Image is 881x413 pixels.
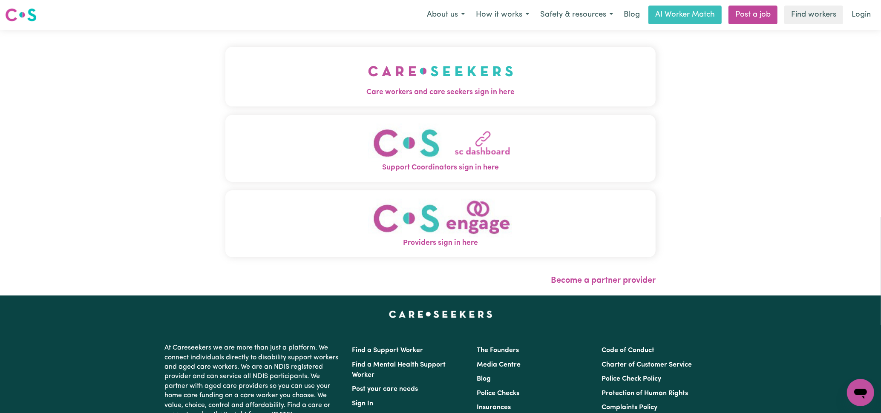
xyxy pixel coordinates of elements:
a: Insurances [477,404,511,411]
a: Find a Support Worker [352,347,423,354]
a: Become a partner provider [551,276,656,285]
a: Post your care needs [352,386,418,393]
span: Support Coordinators sign in here [225,162,656,173]
a: Code of Conduct [602,347,655,354]
a: Blog [477,376,491,382]
iframe: Button to launch messaging window, conversation in progress [847,379,874,406]
a: The Founders [477,347,519,354]
button: About us [421,6,470,24]
a: AI Worker Match [648,6,722,24]
button: How it works [470,6,535,24]
a: Protection of Human Rights [602,390,688,397]
button: Providers sign in here [225,190,656,257]
a: Login [846,6,876,24]
a: Police Checks [477,390,519,397]
a: Police Check Policy [602,376,662,382]
a: Find workers [784,6,843,24]
span: Providers sign in here [225,238,656,249]
a: Find a Mental Health Support Worker [352,361,446,379]
button: Care workers and care seekers sign in here [225,47,656,106]
a: Post a job [728,6,777,24]
a: Careseekers home page [389,311,492,318]
a: Careseekers logo [5,5,37,25]
a: Blog [619,6,645,24]
img: Careseekers logo [5,7,37,23]
span: Care workers and care seekers sign in here [225,87,656,98]
a: Media Centre [477,361,521,368]
a: Complaints Policy [602,404,658,411]
button: Support Coordinators sign in here [225,115,656,182]
button: Safety & resources [535,6,619,24]
a: Charter of Customer Service [602,361,692,368]
a: Sign In [352,400,373,407]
